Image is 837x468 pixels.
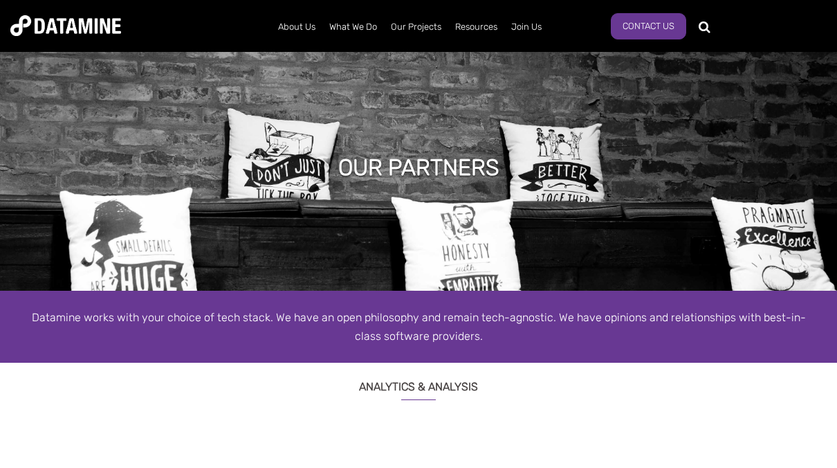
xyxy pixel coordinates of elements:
h3: ANALYTICS & ANALYSIS [24,363,813,400]
h1: OUR PARTNERS [338,152,499,183]
a: About Us [271,9,322,45]
a: What We Do [322,9,384,45]
a: Join Us [504,9,549,45]
div: Datamine works with your choice of tech stack. We have an open philosophy and remain tech-agnosti... [24,308,813,345]
a: Our Projects [384,9,448,45]
a: Contact Us [611,13,686,39]
a: Resources [448,9,504,45]
img: Datamine [10,15,121,36]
